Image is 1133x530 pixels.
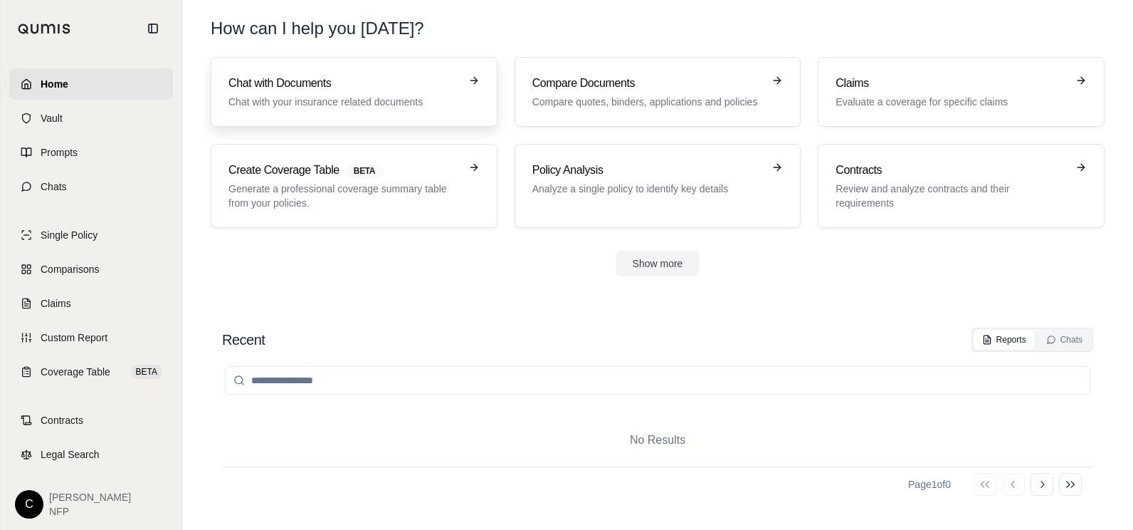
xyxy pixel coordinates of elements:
[1038,330,1091,350] button: Chats
[9,68,173,100] a: Home
[9,254,173,285] a: Comparisons
[41,111,63,125] span: Vault
[532,162,764,179] h3: Policy Analysis
[9,322,173,353] a: Custom Report
[228,182,460,210] p: Generate a professional coverage summary table from your policies.
[41,296,71,311] span: Claims
[49,490,131,504] span: [PERSON_NAME]
[1046,334,1082,345] div: Chats
[836,182,1067,210] p: Review and analyze contracts and their requirements
[532,75,764,92] h3: Compare Documents
[836,162,1067,179] h3: Contracts
[228,162,460,179] h3: Create Coverage Table
[9,171,173,202] a: Chats
[41,413,83,427] span: Contracts
[211,144,497,228] a: Create Coverage TableBETAGenerate a professional coverage summary table from your policies.
[818,144,1105,228] a: ContractsReview and analyze contracts and their requirements
[132,365,162,379] span: BETA
[41,145,78,160] span: Prompts
[228,75,460,92] h3: Chat with Documents
[41,262,99,276] span: Comparisons
[41,180,67,194] span: Chats
[9,103,173,134] a: Vault
[142,17,164,40] button: Collapse sidebar
[532,182,764,196] p: Analyze a single policy to identify key details
[836,75,1067,92] h3: Claims
[515,57,801,127] a: Compare DocumentsCompare quotes, binders, applications and policies
[41,365,110,379] span: Coverage Table
[18,24,71,34] img: Qumis Logo
[974,330,1035,350] button: Reports
[222,409,1093,472] div: No Results
[982,334,1026,345] div: Reports
[818,57,1105,127] a: ClaimsEvaluate a coverage for specific claims
[228,95,460,109] p: Chat with your insurance related documents
[515,144,801,228] a: Policy AnalysisAnalyze a single policy to identify key details
[9,439,173,470] a: Legal Search
[9,137,173,168] a: Prompts
[9,288,173,319] a: Claims
[616,251,700,276] button: Show more
[345,163,384,179] span: BETA
[211,17,1105,40] h1: How can I help you [DATE]?
[222,330,265,350] h2: Recent
[836,95,1067,109] p: Evaluate a coverage for specific claims
[49,504,131,519] span: NFP
[9,405,173,436] a: Contracts
[532,95,764,109] p: Compare quotes, binders, applications and policies
[9,219,173,251] a: Single Policy
[41,228,98,242] span: Single Policy
[41,77,68,91] span: Home
[9,356,173,388] a: Coverage TableBETA
[15,490,43,519] div: C
[211,57,497,127] a: Chat with DocumentsChat with your insurance related documents
[41,447,100,462] span: Legal Search
[41,331,107,345] span: Custom Report
[908,477,951,492] div: Page 1 of 0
